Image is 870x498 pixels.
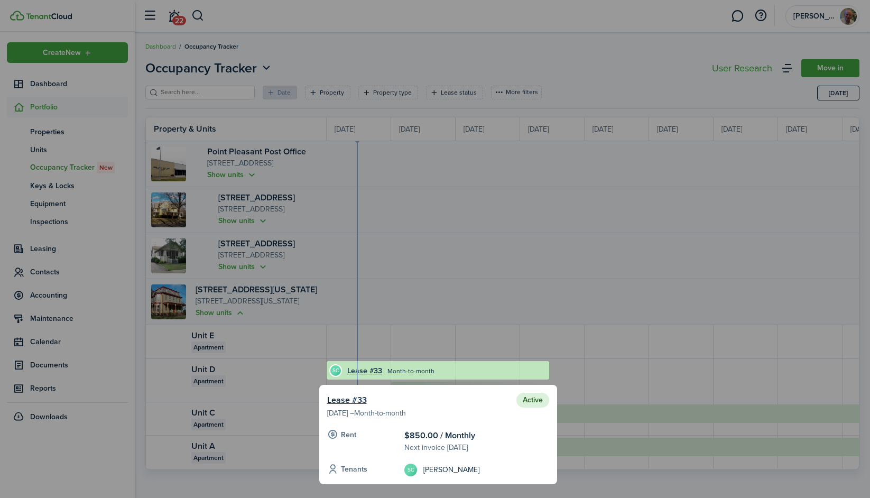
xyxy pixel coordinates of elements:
p: Tenants [341,464,400,475]
p: $850.00 / Monthly [404,429,549,442]
p: Next invoice [DATE] [404,442,549,453]
p: Rent [341,429,400,440]
a: Lease #33 [327,394,367,407]
avatar-text: SC [404,464,417,476]
p: [DATE] – Month-to-month [327,408,549,419]
avatar-profile-info-text: [PERSON_NAME] [423,466,479,474]
status: Active [516,393,549,408]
